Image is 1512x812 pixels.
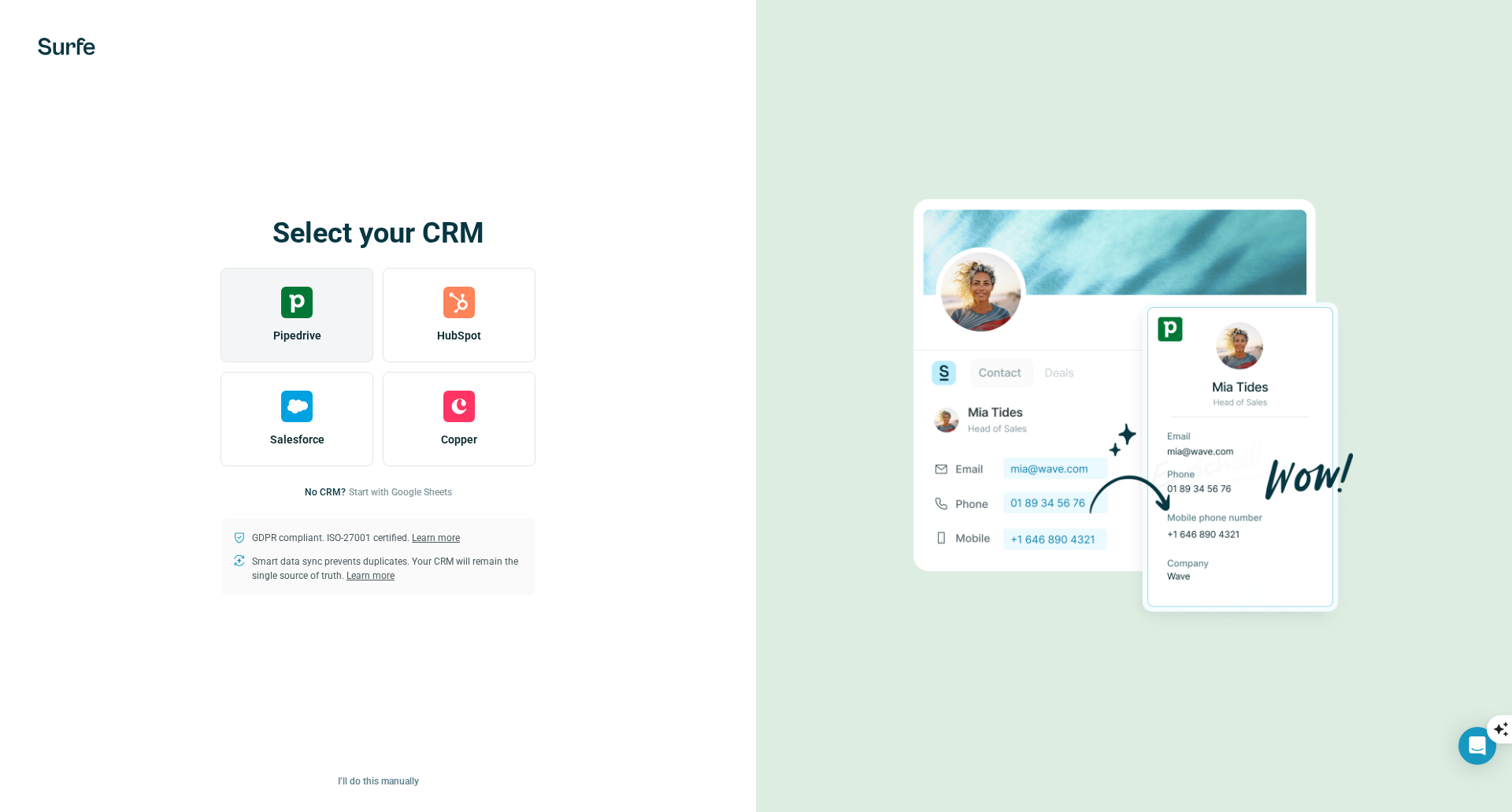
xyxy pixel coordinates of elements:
[281,287,313,318] img: pipedrive's logo
[443,287,475,318] img: hubspot's logo
[913,172,1354,640] img: PIPEDRIVE image
[270,432,324,447] span: Salesforce
[437,328,481,343] span: HubSpot
[441,432,477,447] span: Copper
[252,554,523,583] p: Smart data sync prevents duplicates. Your CRM will remain the single source of truth.
[305,485,346,499] p: No CRM?
[252,531,460,545] p: GDPR compliant. ISO-27001 certified.
[443,391,475,422] img: copper's logo
[1458,727,1496,765] div: Open Intercom Messenger
[338,774,419,788] span: I’ll do this manually
[281,391,313,422] img: salesforce's logo
[346,570,395,581] a: Learn more
[327,769,430,793] button: I’ll do this manually
[412,532,460,543] a: Learn more
[273,328,321,343] span: Pipedrive
[220,217,535,249] h1: Select your CRM
[38,38,95,55] img: Surfe's logo
[349,485,452,499] button: Start with Google Sheets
